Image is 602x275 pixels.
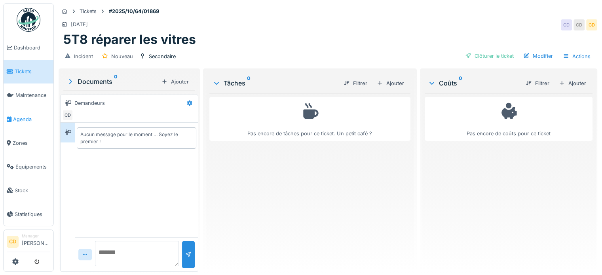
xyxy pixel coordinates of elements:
[4,178,53,202] a: Stock
[586,19,597,30] div: CD
[4,60,53,83] a: Tickets
[459,78,462,88] sup: 0
[561,19,572,30] div: CD
[13,116,50,123] span: Agenda
[4,202,53,226] a: Statistiques
[74,99,105,107] div: Demandeurs
[4,83,53,107] a: Maintenance
[22,233,50,250] li: [PERSON_NAME]
[15,68,50,75] span: Tickets
[80,8,97,15] div: Tickets
[111,53,133,60] div: Nouveau
[80,131,193,145] div: Aucun message pour le moment … Soyez le premier !
[66,77,158,86] div: Documents
[247,78,251,88] sup: 0
[374,78,407,89] div: Ajouter
[15,187,50,194] span: Stock
[7,233,50,252] a: CD Manager[PERSON_NAME]
[430,101,587,137] div: Pas encore de coûts pour ce ticket
[15,211,50,218] span: Statistiques
[62,110,73,121] div: CD
[149,53,176,60] div: Secondaire
[114,77,118,86] sup: 0
[556,78,589,89] div: Ajouter
[522,78,553,89] div: Filtrer
[106,8,162,15] strong: #2025/10/64/01869
[4,107,53,131] a: Agenda
[559,51,594,62] div: Actions
[13,139,50,147] span: Zones
[4,155,53,178] a: Équipements
[15,91,50,99] span: Maintenance
[520,51,556,61] div: Modifier
[462,51,517,61] div: Clôturer le ticket
[428,78,519,88] div: Coûts
[17,8,40,32] img: Badge_color-CXgf-gQk.svg
[15,163,50,171] span: Équipements
[215,101,405,137] div: Pas encore de tâches pour ce ticket. Un petit café ?
[340,78,370,89] div: Filtrer
[22,233,50,239] div: Manager
[4,36,53,60] a: Dashboard
[63,32,196,47] h1: 5T8 réparer les vitres
[158,76,192,87] div: Ajouter
[574,19,585,30] div: CD
[213,78,337,88] div: Tâches
[7,236,19,248] li: CD
[4,131,53,155] a: Zones
[71,21,88,28] div: [DATE]
[74,53,93,60] div: Incident
[14,44,50,51] span: Dashboard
